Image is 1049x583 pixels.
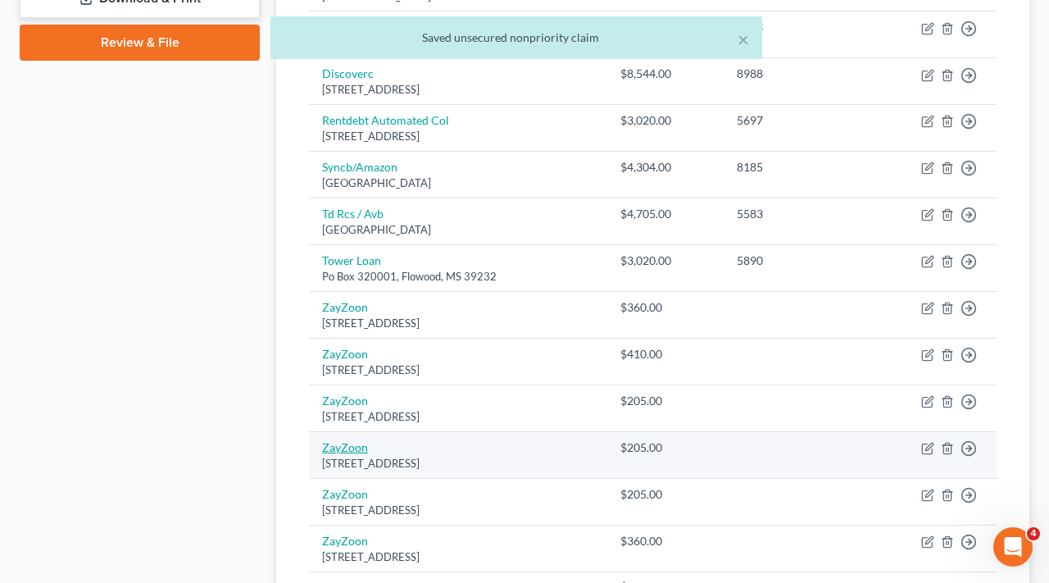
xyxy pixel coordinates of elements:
a: Tower Loan [322,253,381,267]
div: [STREET_ADDRESS] [322,129,594,144]
a: ZayZoon [322,347,368,361]
div: [STREET_ADDRESS] [322,549,594,565]
div: [STREET_ADDRESS] [322,456,594,471]
div: [STREET_ADDRESS] [322,362,594,378]
div: $8,544.00 [620,66,711,82]
div: $360.00 [620,533,711,549]
div: 5697 [737,112,861,129]
div: Po Box 320001, Flowood, MS 39232 [322,269,594,285]
a: Syncb/Amazon [322,160,397,174]
span: 4 [1027,527,1040,540]
a: ZayZoon [322,300,368,314]
div: $4,705.00 [620,206,711,222]
div: $410.00 [620,346,711,362]
a: ZayZoon [322,487,368,501]
div: 5890 [737,253,861,269]
div: $3,020.00 [620,253,711,269]
div: $360.00 [620,299,711,316]
div: 8185 [737,159,861,175]
div: [GEOGRAPHIC_DATA] [322,222,594,238]
div: 8988 [737,66,861,82]
a: ZayZoon [322,440,368,454]
div: $205.00 [620,393,711,409]
div: [STREET_ADDRESS] [322,316,594,331]
a: ZayZoon [322,394,368,408]
iframe: Intercom live chat [993,527,1033,567]
div: Saved unsecured nonpriority claim [284,30,749,46]
div: $205.00 [620,486,711,503]
div: [STREET_ADDRESS] [322,82,594,98]
a: Discoverc [322,66,374,80]
div: [STREET_ADDRESS] [322,409,594,425]
div: $3,020.00 [620,112,711,129]
div: 5583 [737,206,861,222]
div: [STREET_ADDRESS] [322,503,594,518]
a: Td Rcs / Avb [322,207,384,221]
button: × [738,30,749,49]
div: $4,304.00 [620,159,711,175]
div: [GEOGRAPHIC_DATA] [322,175,594,191]
a: ZayZoon [322,534,368,548]
a: Rentdebt Automated Col [322,113,449,127]
div: $205.00 [620,440,711,456]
